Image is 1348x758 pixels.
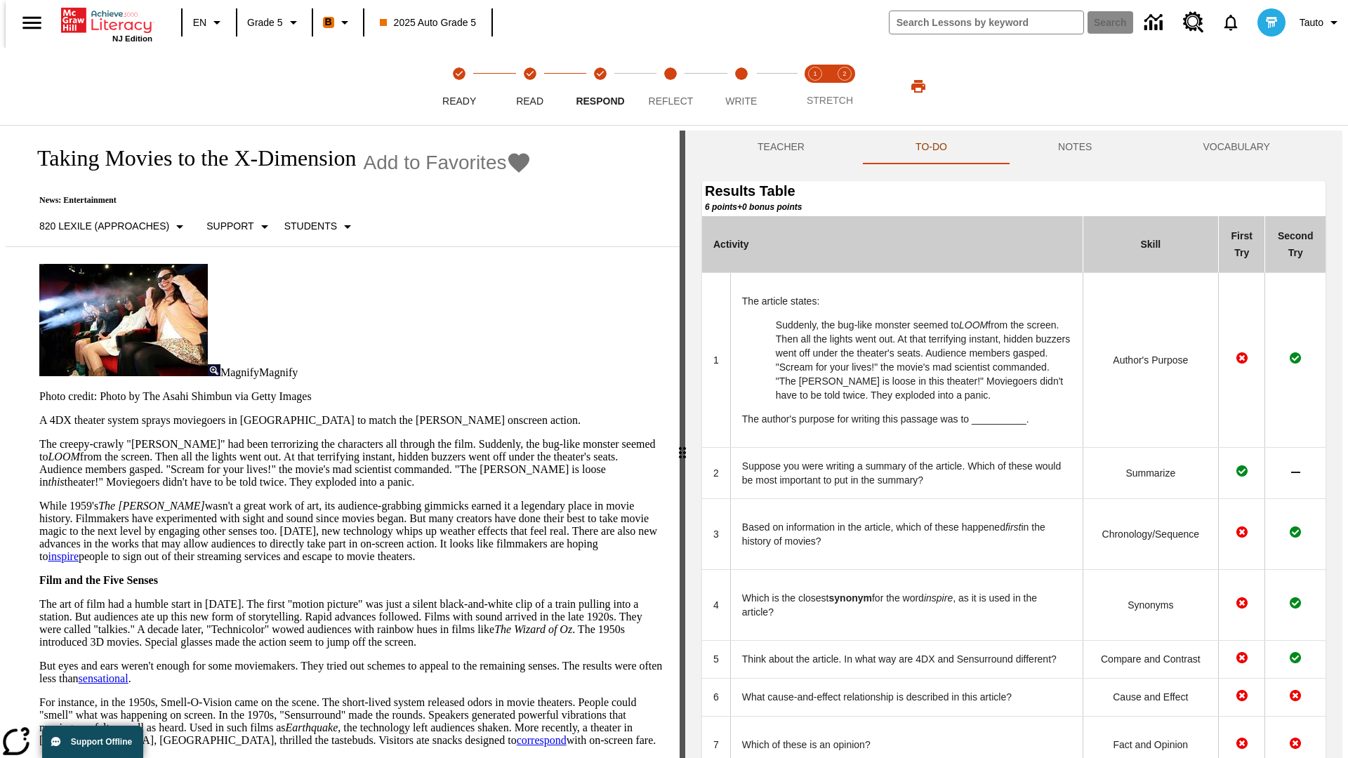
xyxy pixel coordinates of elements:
em: inspire [924,592,953,604]
strong: synonym [829,592,872,604]
td: 3 [702,498,730,569]
em: The Wizard of Oz [494,623,572,635]
button: Profile/Settings [1294,10,1348,35]
td: Synonyms [1083,569,1218,640]
td: Chronology/Sequence [1083,498,1218,569]
p: Support [206,219,253,234]
img: Wrong Answer [1236,597,1248,609]
td: Compare and Contrast [1083,640,1218,678]
img: Wrong Answer [1236,526,1248,538]
em: first [1005,521,1022,533]
th: Skill [1083,216,1218,273]
div: Press Enter or Spacebar and then press right and left arrow keys to move the slider [680,131,685,758]
th: Activity [702,216,1083,273]
img: Correct Answer [1290,652,1301,663]
p: News: Entertainment [22,195,531,206]
button: Stretch Read step 1 of 2 [795,48,835,125]
em: this [48,476,64,488]
p: Photo credit: Photo by The Asahi Shimbun via Getty Images [39,390,663,403]
div: 6 points + 0 bonus points [705,201,1326,213]
span: Add to Favorites [364,152,507,174]
button: Read(Step completed) step 2 of 5 [489,48,570,125]
button: Select a new avatar [1249,4,1294,41]
span: STRETCH [807,95,853,106]
span: Ready [442,95,476,107]
img: Magnify [208,364,220,376]
button: Stretch Respond step 2 of 2 [824,48,865,125]
td: Cause and Effect [1083,678,1218,716]
span: Write [725,95,757,107]
td: Author's Purpose [1083,272,1218,447]
span: B [325,13,332,31]
a: correspond [517,734,567,746]
button: Support Offline [42,726,143,758]
button: Grade: Grade 5, Select a grade [242,10,308,35]
img: Correct Answer [1236,465,1248,477]
td: 4 [702,569,730,640]
em: The [PERSON_NAME] [98,500,205,512]
button: Respond(Step completed) step 3 of 5 [560,48,641,125]
span: Tauto [1300,15,1323,30]
caption: Results Table [705,181,1326,213]
button: Select Lexile, 820 Lexile (Approaches) [34,214,194,239]
em: LOOM [48,451,79,463]
img: Panel in front of the seats sprays water mist to the happy audience at a 4DX-equipped theater. [39,264,208,376]
td: 6 [702,678,730,716]
img: Wrong Answer [1290,690,1301,701]
p: The creepy-crawly "[PERSON_NAME]" had been terrorizing the characters all through the film. Sudde... [39,438,663,488]
p: Based on information in the article, which of these happened in the history of movies? [742,520,1071,548]
th: Second Try [1265,216,1326,273]
p: Students [284,219,337,234]
td: 1 [702,272,730,447]
span: Magnify [259,366,298,378]
button: TO-DO [860,131,1003,164]
p: Suddenly, the bug-like monster seemed to from the screen. Then all the lights went out. At that t... [776,318,1071,402]
button: Language: EN, Select a language [187,10,232,35]
p: For instance, in the 1950s, Smell-O-Vision came on the scene. The short-lived system released odo... [39,696,663,747]
a: Data Center [1136,4,1175,42]
div: Home [61,5,152,43]
span: Read [516,95,543,107]
button: Boost Class color is orange. Change class color [317,10,359,35]
img: Wrong Answer [1236,652,1248,663]
p: The author's purpose for writing this passage was to __________. [742,412,1071,426]
span: Reflect [649,95,694,107]
button: VOCABULARY [1147,131,1326,164]
p: But eyes and ears weren't enough for some moviemakers. They tried out schemes to appeal to the re... [39,660,663,685]
span: NJ Edition [112,34,152,43]
span: EN [193,15,206,30]
p: Which is the closest for the word , as it is used in the article? [742,591,1071,619]
button: Add to Favorites - Taking Movies to the X-Dimension [364,150,532,175]
h1: Taking Movies to the X-Dimension [22,145,357,171]
p: Which of these is an opinion? [742,738,1071,752]
input: search field [890,11,1083,34]
img: avatar image [1257,8,1286,36]
a: sensational [79,672,128,684]
img: Wrong Answer [1290,738,1301,749]
a: Notifications [1212,4,1249,41]
em: LOOM [959,319,988,331]
td: 2 [702,447,730,498]
a: Resource Center, Will open in new tab [1175,4,1212,41]
td: Summarize [1083,447,1218,498]
em: Earthquake [286,722,338,733]
div: Think about the article. In what way are 4DX and Sensurround different? [742,652,1071,666]
button: Write step 5 of 5 [701,48,782,125]
p: While 1959's wasn't a great work of art, its audience-grabbing gimmicks earned it a legendary pla... [39,500,663,563]
div: Instructional Panel Tabs [702,131,1326,164]
p: The article states: [742,294,1071,308]
img: Correct Answer [1290,526,1301,538]
div: reading [6,131,680,751]
img: Wrong Answer [1236,738,1248,749]
span: Magnify [220,366,259,378]
button: Open side menu [11,2,53,44]
th: First Try [1219,216,1265,273]
div: Suppose you were writing a summary of the article. Which of these would be most important to put ... [742,459,1071,487]
button: Ready(Step completed) step 1 of 5 [418,48,500,125]
button: NOTES [1003,131,1147,164]
img: Correct Answer [1290,352,1301,364]
button: Teacher [702,131,860,164]
button: Select Student [279,214,362,239]
img: No Answer [1291,467,1300,477]
img: Wrong Answer [1236,690,1248,701]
